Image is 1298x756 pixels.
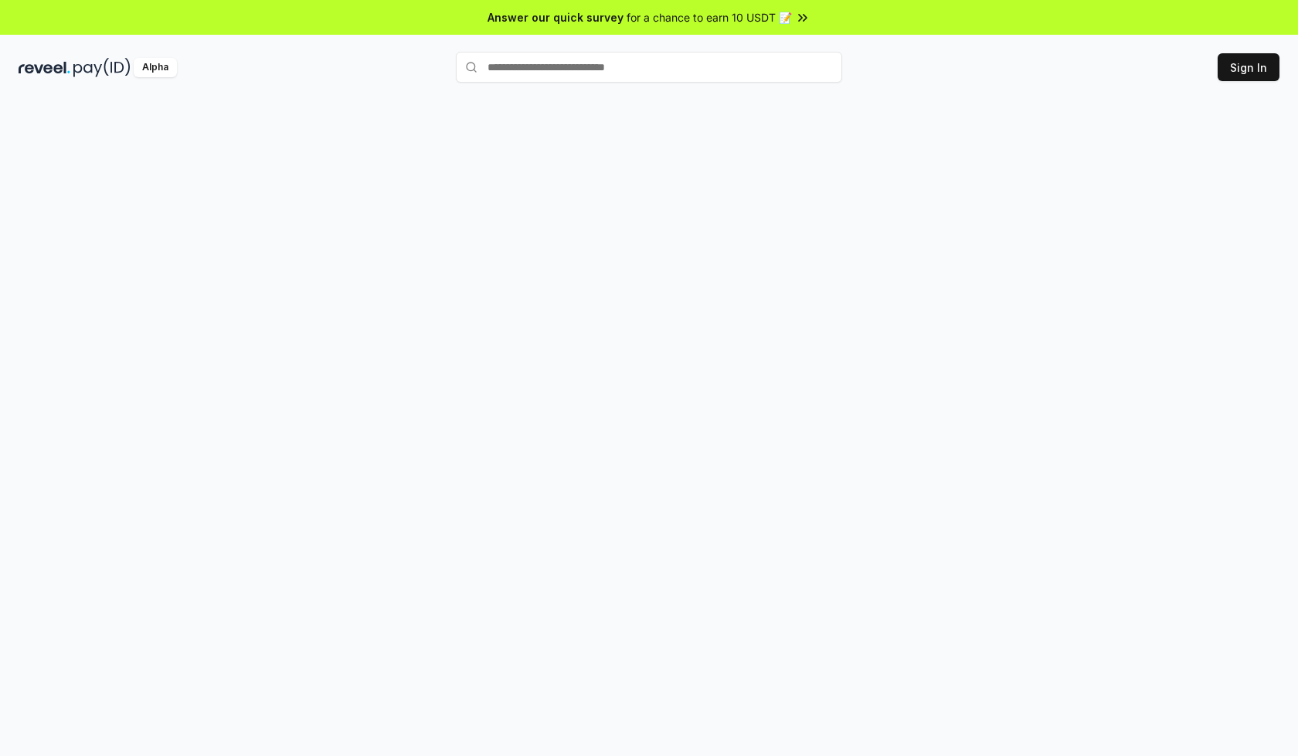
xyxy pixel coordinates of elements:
[19,58,70,77] img: reveel_dark
[134,58,177,77] div: Alpha
[73,58,131,77] img: pay_id
[1218,53,1279,81] button: Sign In
[627,9,792,25] span: for a chance to earn 10 USDT 📝
[488,9,624,25] span: Answer our quick survey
